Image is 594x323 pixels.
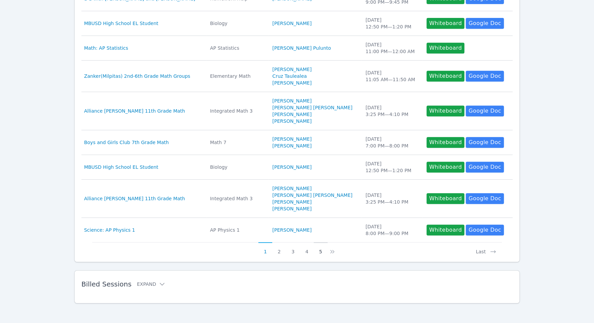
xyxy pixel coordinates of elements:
[272,20,311,27] a: [PERSON_NAME]
[272,242,286,255] button: 2
[365,223,418,237] div: [DATE] 8:00 PM — 9:00 PM
[427,225,465,235] button: Whiteboard
[272,79,311,86] a: [PERSON_NAME]
[84,227,135,233] a: Science: AP Physics 1
[300,242,314,255] button: 4
[427,162,465,172] button: Whiteboard
[470,242,502,255] button: Last
[210,45,264,51] div: AP Statistics
[210,108,264,114] div: Integrated Math 3
[466,106,503,116] a: Google Doc
[84,20,158,27] a: MBUSD High School EL Student
[427,137,465,148] button: Whiteboard
[272,142,311,149] a: [PERSON_NAME]
[427,71,465,82] button: Whiteboard
[84,45,128,51] a: Math: AP Statistics
[272,199,311,205] a: [PERSON_NAME]
[210,139,264,146] div: Math 7
[81,180,513,218] tr: Alliance [PERSON_NAME] 11th Grade MathIntegrated Math 3[PERSON_NAME][PERSON_NAME] [PERSON_NAME][P...
[272,136,311,142] a: [PERSON_NAME]
[272,227,311,233] a: [PERSON_NAME]
[210,20,264,27] div: Biology
[365,17,418,30] div: [DATE] 12:50 PM — 1:20 PM
[466,71,503,82] a: Google Doc
[466,18,503,29] a: Google Doc
[365,136,418,149] div: [DATE] 7:00 PM — 8:00 PM
[137,281,165,287] button: Expand
[81,218,513,242] tr: Science: AP Physics 1AP Physics 1[PERSON_NAME][DATE]8:00 PM—9:00 PMWhiteboardGoogle Doc
[365,41,418,55] div: [DATE] 11:00 PM — 12:00 AM
[272,118,311,124] a: [PERSON_NAME]
[81,61,513,92] tr: Zanker(Milpitas) 2nd-6th Grade Math GroupsElementary Math[PERSON_NAME]Cruz Taulealea[PERSON_NAME]...
[427,193,465,204] button: Whiteboard
[210,73,264,79] div: Elementary Math
[272,205,311,212] a: [PERSON_NAME]
[81,280,131,288] span: Billed Sessions
[427,18,465,29] button: Whiteboard
[81,92,513,130] tr: Alliance [PERSON_NAME] 11th Grade MathIntegrated Math 3[PERSON_NAME][PERSON_NAME] [PERSON_NAME][P...
[81,130,513,155] tr: Boys and Girls Club 7th Grade MathMath 7[PERSON_NAME][PERSON_NAME][DATE]7:00 PM—8:00 PMWhiteboard...
[272,66,311,73] a: [PERSON_NAME]
[365,104,418,118] div: [DATE] 3:25 PM — 4:10 PM
[272,97,311,104] a: [PERSON_NAME]
[84,108,185,114] a: Alliance [PERSON_NAME] 11th Grade Math
[84,195,185,202] a: Alliance [PERSON_NAME] 11th Grade Math
[84,164,158,170] a: MBUSD High School EL Student
[272,192,352,199] a: [PERSON_NAME] [PERSON_NAME]
[272,104,352,111] a: [PERSON_NAME] [PERSON_NAME]
[427,43,465,53] button: Whiteboard
[272,111,311,118] a: [PERSON_NAME]
[427,106,465,116] button: Whiteboard
[466,162,503,172] a: Google Doc
[210,227,264,233] div: AP Physics 1
[81,36,513,61] tr: Math: AP StatisticsAP Statistics[PERSON_NAME] Pulunto[DATE]11:00 PM—12:00 AMWhiteboard
[81,11,513,36] tr: MBUSD High School EL StudentBiology[PERSON_NAME][DATE]12:50 PM—1:20 PMWhiteboardGoogle Doc
[81,155,513,180] tr: MBUSD High School EL StudentBiology[PERSON_NAME][DATE]12:50 PM—1:20 PMWhiteboardGoogle Doc
[365,192,418,205] div: [DATE] 3:25 PM — 4:10 PM
[466,225,503,235] a: Google Doc
[210,195,264,202] div: Integrated Math 3
[272,45,331,51] a: [PERSON_NAME] Pulunto
[314,242,328,255] button: 5
[272,73,307,79] a: Cruz Taulealea
[466,193,503,204] a: Google Doc
[272,164,311,170] a: [PERSON_NAME]
[466,137,503,148] a: Google Doc
[84,73,190,79] a: Zanker(Milpitas) 2nd-6th Grade Math Groups
[258,242,272,255] button: 1
[365,69,418,83] div: [DATE] 11:05 AM — 11:50 AM
[286,242,300,255] button: 3
[84,139,169,146] a: Boys and Girls Club 7th Grade Math
[272,185,311,192] a: [PERSON_NAME]
[365,160,418,174] div: [DATE] 12:50 PM — 1:20 PM
[210,164,264,170] div: Biology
